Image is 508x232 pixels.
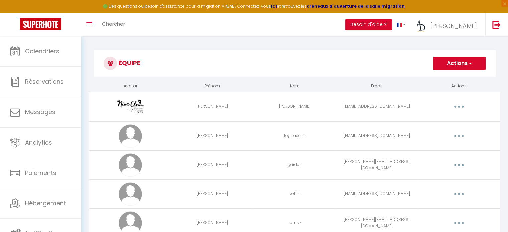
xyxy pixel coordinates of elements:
[253,80,336,92] th: Nom
[20,18,61,30] img: Super Booking
[418,80,500,92] th: Actions
[25,108,55,116] span: Messages
[25,199,66,207] span: Hébergement
[5,3,25,23] button: Ouvrir le widget de chat LiveChat
[119,153,142,177] img: avatar.png
[480,202,503,227] iframe: Chat
[25,47,59,55] span: Calendriers
[492,20,501,29] img: logout
[119,124,142,148] img: avatar.png
[336,92,418,121] td: [EMAIL_ADDRESS][DOMAIN_NAME]
[433,57,486,70] button: Actions
[307,3,405,9] a: créneaux d'ouverture de la salle migration
[112,95,149,119] img: 16992974396405.jpg
[119,182,142,206] img: avatar.png
[336,80,418,92] th: Email
[171,121,253,150] td: [PERSON_NAME]
[171,92,253,121] td: [PERSON_NAME]
[253,92,336,121] td: [PERSON_NAME]
[253,121,336,150] td: tognaccini
[253,179,336,208] td: bottini
[171,179,253,208] td: [PERSON_NAME]
[171,150,253,179] td: [PERSON_NAME]
[97,13,130,36] a: Chercher
[25,138,52,147] span: Analytics
[345,19,392,30] button: Besoin d'aide ?
[411,13,485,36] a: ... [PERSON_NAME]
[336,150,418,179] td: [PERSON_NAME][EMAIL_ADDRESS][DOMAIN_NAME]
[336,179,418,208] td: [EMAIL_ADDRESS][DOMAIN_NAME]
[253,150,336,179] td: gardes
[25,169,56,177] span: Paiements
[102,20,125,27] span: Chercher
[89,80,171,92] th: Avatar
[171,80,253,92] th: Prénom
[336,121,418,150] td: [EMAIL_ADDRESS][DOMAIN_NAME]
[430,22,477,30] span: [PERSON_NAME]
[94,50,496,77] h3: Équipe
[271,3,277,9] a: ICI
[25,77,64,86] span: Réservations
[416,19,426,33] img: ...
